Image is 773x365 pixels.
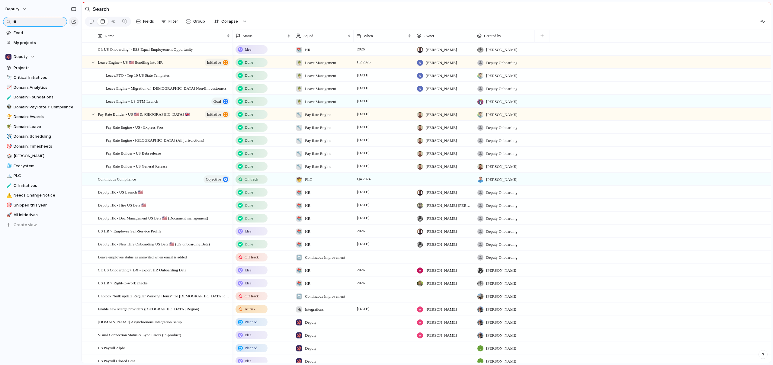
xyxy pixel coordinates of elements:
span: Idea [245,46,251,53]
span: Deputy Onboarding [486,60,518,66]
span: Done [245,163,253,169]
button: 👽 [5,104,11,110]
div: 👽 [6,104,11,110]
span: [PERSON_NAME] [426,319,457,325]
span: Done [245,150,253,156]
span: Deputy Onboarding [486,138,518,144]
div: 🌴 [296,73,302,79]
a: 🧊Ecosystem [3,162,79,171]
span: Needs Change Notice [14,192,76,198]
span: 2026 [355,227,366,235]
div: ⚠️ [6,192,11,199]
div: 🎯Shipped this year [3,201,79,210]
div: 🏔️ [6,172,11,179]
div: 🔌 [296,306,302,312]
span: Done [245,59,253,66]
span: [DATE] [355,98,371,105]
span: Deputy [305,345,316,351]
button: 🎲 [5,153,11,159]
span: Pay Rate Engine [305,138,331,144]
span: [PERSON_NAME] [426,280,457,287]
span: Integrations [305,306,324,312]
a: 🎲[PERSON_NAME] [3,152,79,161]
span: [PERSON_NAME] [426,112,457,118]
button: 🧊 [5,163,11,169]
span: Squad [303,33,313,39]
span: Idea [245,228,251,234]
div: 📚 [296,47,302,53]
button: ✈️ [5,133,11,139]
div: 📚 [296,267,302,274]
span: [PERSON_NAME] [PERSON_NAME] [426,203,472,209]
span: Pay Rate Engine - US / Express Pros [106,123,164,130]
div: 🌴 [296,60,302,66]
a: My projects [3,38,79,47]
div: 🎲 [6,153,11,160]
span: Done [245,111,253,117]
span: Critical Initiatives [14,75,76,81]
span: Deputy Onboarding [486,190,518,196]
span: [DATE] [355,85,371,92]
span: Collapse [221,18,238,24]
span: Pay Rate Engine [305,151,331,157]
a: 🔭Critical Initiatives [3,73,79,82]
span: Deputy Onboarding [486,125,518,131]
div: 🔄 [296,293,302,299]
span: [PERSON_NAME] [426,164,457,170]
span: [DATE] [355,136,371,144]
span: Domain: Scheduling [14,133,76,139]
span: CI Initiatives [14,183,76,189]
span: Shipped this year [14,202,76,208]
span: Deputy Onboarding [486,255,518,261]
button: 🏔️ [5,173,11,179]
button: Fields [133,17,156,26]
span: CI: US Onboarding > ESS Equal Employement Opportunity [98,46,193,53]
span: HR [305,203,310,209]
span: [DATE] [355,110,371,118]
a: 🌴Domain: Leave [3,122,79,131]
span: Done [245,124,253,130]
span: Domain: Analytics [14,85,76,91]
span: Ecosystem [14,163,76,169]
div: 🎯 [6,143,11,150]
div: 🌴 [6,123,11,130]
a: ⚠️Needs Change Notice [3,191,79,200]
a: ✈️Domain: Scheduling [3,132,79,141]
span: [PERSON_NAME] [426,242,457,248]
div: 🌴 [296,86,302,92]
span: [PERSON_NAME] [426,86,457,92]
div: 🔧 [296,138,302,144]
span: Projects [14,65,76,71]
span: HR [305,229,310,235]
span: Name [105,33,114,39]
button: Collapse [210,17,241,26]
span: [PERSON_NAME] [426,138,457,144]
div: ✈️ [6,133,11,140]
span: Leave/PTO - Top 10 US State Templates [106,72,170,78]
span: Done [245,98,253,104]
span: Deputy [305,332,316,338]
span: Deputy Onboarding [486,86,518,92]
span: [PERSON_NAME] [426,190,457,196]
span: Leave Management [305,86,336,92]
span: HR [305,267,310,274]
button: 🔭 [5,75,11,81]
span: CI: US Onboarding > DX - export HR Onboarding Data [98,266,186,273]
span: Domain: Foundations [14,94,76,100]
button: 🚀 [5,212,11,218]
span: Pay Rate Builder - US Beta release [106,149,161,156]
span: When [364,33,373,39]
span: Deputy [14,54,27,60]
a: Feed [3,28,79,37]
span: [PERSON_NAME] [426,60,457,66]
span: [DOMAIN_NAME] Asynchronous Integration Setup [98,318,182,325]
span: HR [305,190,310,196]
div: 🏆 [6,114,11,120]
span: Leave Management [305,60,336,66]
button: goal [211,98,230,105]
span: Deputy [305,319,316,325]
span: Created by [484,33,501,39]
span: Domain: Leave [14,124,76,130]
a: Projects [3,63,79,72]
span: HR [305,47,310,53]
